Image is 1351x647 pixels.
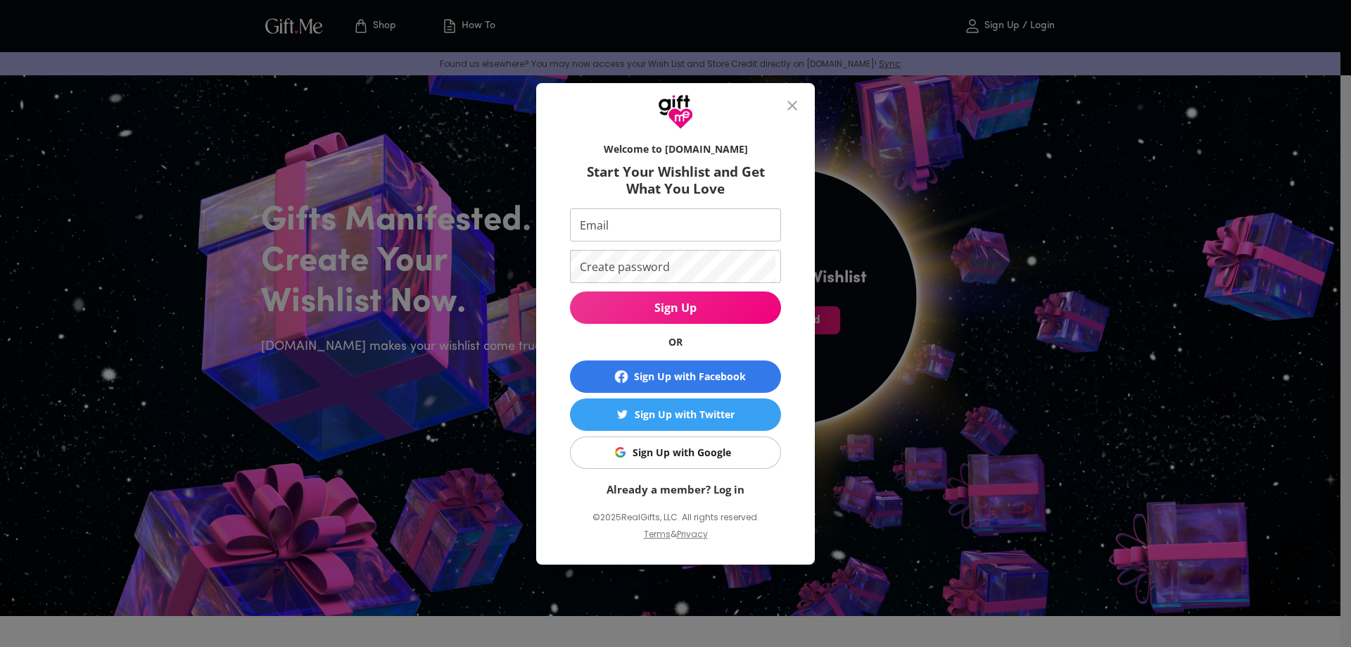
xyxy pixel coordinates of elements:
button: Sign Up with GoogleSign Up with Google [570,436,781,469]
a: Terms [644,528,671,540]
h6: OR [570,335,781,349]
h6: Welcome to [DOMAIN_NAME] [570,142,781,156]
img: Sign Up with Google [615,447,626,458]
img: GiftMe Logo [658,94,693,130]
div: Sign Up with Google [633,445,731,460]
p: & [671,527,677,553]
p: © 2025 RealGifts, LLC. All rights reserved. [570,508,781,527]
a: Already a member? Log in [607,482,744,496]
span: Sign Up [570,300,781,315]
button: Sign Up with Facebook [570,360,781,393]
button: Sign Up [570,291,781,324]
button: Sign Up with TwitterSign Up with Twitter [570,398,781,431]
a: Privacy [677,528,708,540]
img: Sign Up with Twitter [617,409,628,420]
div: Sign Up with Twitter [635,407,735,422]
button: close [775,89,809,123]
h6: Start Your Wishlist and Get What You Love [570,163,781,197]
div: Sign Up with Facebook [634,369,746,384]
